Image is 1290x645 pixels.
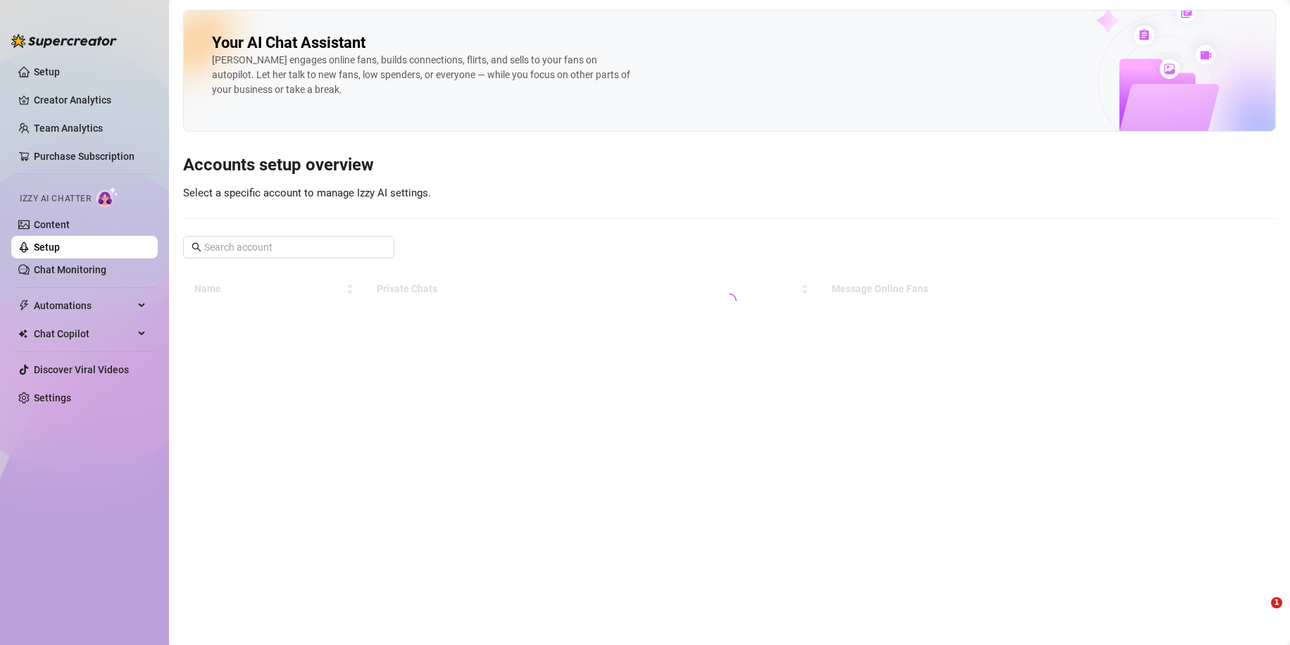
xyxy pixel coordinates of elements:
[192,242,201,252] span: search
[212,33,365,53] h2: Your AI Chat Assistant
[34,322,134,345] span: Chat Copilot
[34,264,106,275] a: Chat Monitoring
[1242,597,1276,631] iframe: Intercom live chat
[1271,597,1282,608] span: 1
[720,292,739,310] span: loading
[34,294,134,317] span: Automations
[34,145,146,168] a: Purchase Subscription
[34,242,60,253] a: Setup
[34,392,71,403] a: Settings
[34,219,70,230] a: Content
[183,154,1276,177] h3: Accounts setup overview
[34,123,103,134] a: Team Analytics
[11,34,117,48] img: logo-BBDzfeDw.svg
[20,192,91,206] span: Izzy AI Chatter
[18,329,27,339] img: Chat Copilot
[18,300,30,311] span: thunderbolt
[183,187,431,199] span: Select a specific account to manage Izzy AI settings.
[34,89,146,111] a: Creator Analytics
[34,66,60,77] a: Setup
[204,239,375,255] input: Search account
[96,187,118,207] img: AI Chatter
[212,53,634,97] div: [PERSON_NAME] engages online fans, builds connections, flirts, and sells to your fans on autopilo...
[34,364,129,375] a: Discover Viral Videos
